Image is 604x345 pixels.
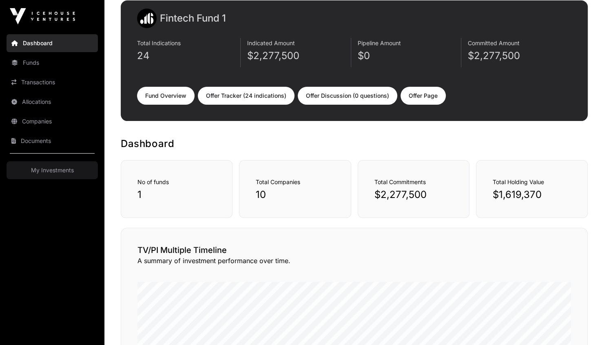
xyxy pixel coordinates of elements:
[137,244,571,256] h2: TV/PI Multiple Timeline
[563,306,604,345] iframe: Chat Widget
[137,40,181,46] span: Total Indications
[374,178,426,185] span: Total Commitments
[137,49,240,62] p: 24
[137,188,216,201] p: 1
[400,87,446,105] a: Offer Page
[256,178,300,185] span: Total Companies
[374,188,453,201] p: $2,277,500
[298,87,397,105] a: Offer Discussion (0 questions)
[247,49,350,62] p: $2,277,500
[7,93,98,111] a: Allocations
[10,8,75,24] img: Icehouse Ventures Logo
[137,9,157,28] img: output-onlinepngtools---2025-04-23T105145.345.png
[160,12,226,25] h2: Fintech Fund 1
[358,40,401,46] span: Pipeline Amount
[468,49,571,62] p: $2,277,500
[121,137,588,150] h1: Dashboard
[7,34,98,52] a: Dashboard
[247,40,295,46] span: Indicated Amount
[7,73,98,91] a: Transactions
[7,132,98,150] a: Documents
[358,49,461,62] p: $0
[7,112,98,130] a: Companies
[137,87,195,105] a: Fund Overview
[468,40,520,46] span: Committed Amount
[198,87,294,105] a: Offer Tracker (24 indications)
[7,161,98,179] a: My Investments
[137,178,169,185] span: No of funds
[493,178,544,185] span: Total Holding Value
[256,188,334,201] p: 10
[493,188,571,201] p: $1,619,370
[7,54,98,72] a: Funds
[137,256,571,266] p: A summary of investment performance over time.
